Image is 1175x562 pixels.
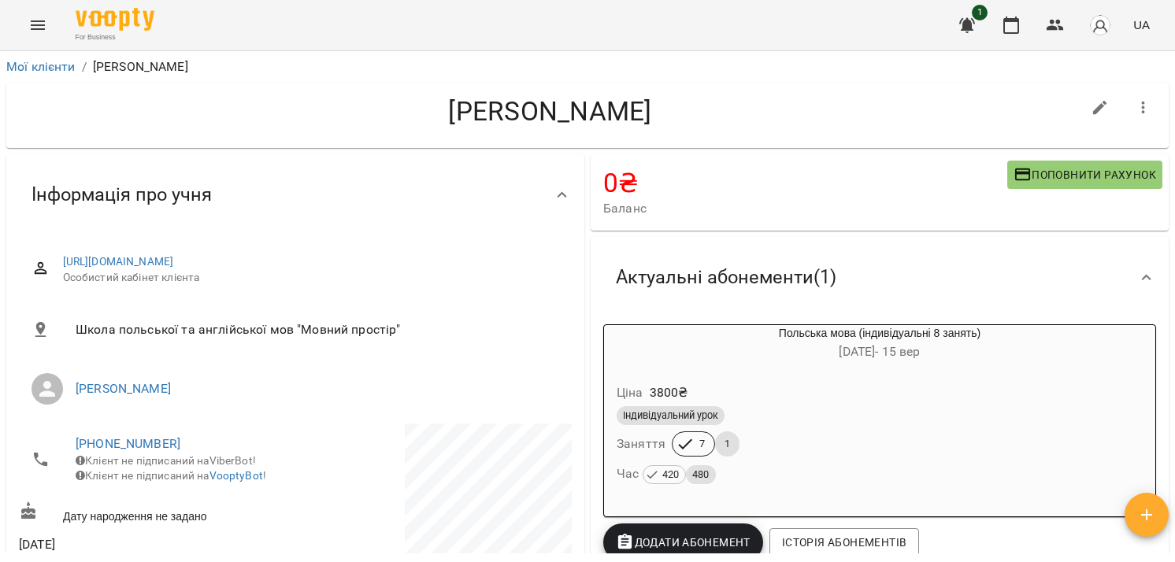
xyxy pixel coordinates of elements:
a: [PHONE_NUMBER] [76,436,180,451]
span: Особистий кабінет клієнта [63,270,559,286]
button: Menu [19,6,57,44]
h6: Час [617,463,716,485]
div: Актуальні абонементи(1) [591,237,1169,318]
div: Інформація про учня [6,154,584,235]
button: UA [1127,10,1156,39]
h6: Ціна [617,382,643,404]
span: Історія абонементів [782,533,906,552]
li: / [82,57,87,76]
span: 7 [690,437,714,451]
span: Інформація про учня [32,183,212,207]
div: Дату народження не задано [16,498,295,527]
span: Клієнт не підписаний на ViberBot! [76,454,256,467]
button: Поповнити рахунок [1007,161,1162,189]
span: UA [1133,17,1150,33]
h4: [PERSON_NAME] [19,95,1081,128]
span: [DATE] [19,535,292,554]
nav: breadcrumb [6,57,1169,76]
span: 480 [686,466,715,483]
span: 420 [656,466,685,483]
span: Баланс [603,199,1007,218]
span: Індивідуальний урок [617,409,725,423]
button: Додати Абонемент [603,523,763,561]
span: [DATE] - 15 вер [839,344,920,359]
span: Додати Абонемент [616,533,751,552]
span: Поповнити рахунок [1014,165,1156,184]
a: VooptyBot [209,469,263,482]
span: 1 [715,437,739,451]
h4: 0 ₴ [603,167,1007,199]
span: Актуальні абонементи ( 1 ) [616,265,836,290]
span: For Business [76,32,154,43]
a: [PERSON_NAME] [76,381,171,396]
h6: Заняття [617,433,665,455]
span: 1 [972,5,988,20]
img: avatar_s.png [1089,14,1111,36]
button: Польська мова (індивідуальні 8 занять)[DATE]- 15 верЦіна3800₴Індивідуальний урокЗаняття71Час 420480 [604,325,1155,504]
button: Історія абонементів [769,528,919,556]
a: [URL][DOMAIN_NAME] [63,255,174,268]
span: Школа польської та англійської мов "Мовний простір" [76,320,559,339]
p: [PERSON_NAME] [93,57,188,76]
img: Voopty Logo [76,8,154,31]
a: Мої клієнти [6,59,76,74]
div: Польська мова (індивідуальні 8 занять) [604,325,1155,363]
p: 3800 ₴ [650,383,688,402]
span: Клієнт не підписаний на ! [76,469,266,482]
